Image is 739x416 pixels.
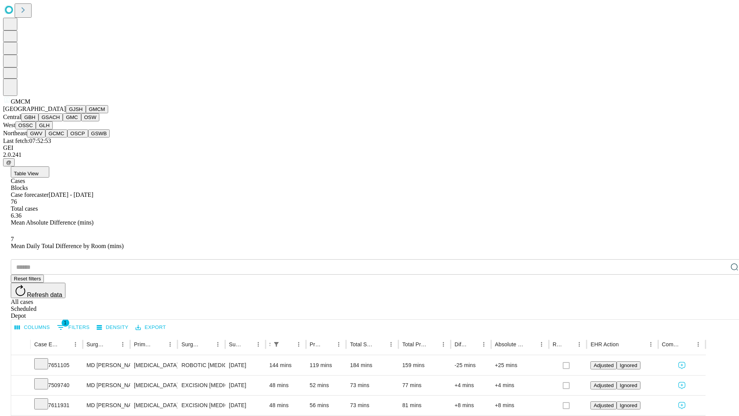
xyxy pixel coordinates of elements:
button: Menu [438,339,449,350]
button: Sort [620,339,630,350]
div: Absolute Difference [495,341,525,347]
button: GWV [27,129,45,138]
div: GEI [3,144,736,151]
div: 48 mins [269,396,302,415]
button: OSW [81,113,100,121]
div: 119 mins [310,356,343,375]
button: Refresh data [11,283,65,298]
div: MD [PERSON_NAME] [PERSON_NAME] Md [87,396,126,415]
button: @ [3,158,15,166]
span: [GEOGRAPHIC_DATA] [3,106,66,112]
button: Menu [253,339,264,350]
div: Total Scheduled Duration [350,341,374,347]
button: Show filters [271,339,282,350]
div: 73 mins [350,376,395,395]
span: Total cases [11,205,38,212]
button: Menu [574,339,585,350]
span: Ignored [620,382,637,388]
button: Sort [154,339,165,350]
button: Sort [107,339,117,350]
span: Ignored [620,362,637,368]
span: Reset filters [14,276,41,282]
button: Expand [15,359,27,372]
span: GMCM [11,98,30,105]
div: 144 mins [269,356,302,375]
span: Adjusted [594,382,614,388]
div: 159 mins [402,356,447,375]
div: MD [PERSON_NAME] [PERSON_NAME] Md [87,356,126,375]
div: [MEDICAL_DATA] [134,396,174,415]
div: Surgeon Name [87,341,106,347]
button: Menu [165,339,176,350]
button: GLH [36,121,52,129]
button: GCMC [45,129,67,138]
div: Surgery Name [181,341,201,347]
span: 6.36 [11,212,22,219]
button: Sort [323,339,333,350]
button: Menu [117,339,128,350]
div: Resolved in EHR [553,341,563,347]
span: Ignored [620,403,637,408]
div: EXCISION [MEDICAL_DATA] LESION EXCEPT [MEDICAL_DATA] TRUNK ETC 3.1 TO 4 CM [181,396,221,415]
span: Adjusted [594,362,614,368]
div: [MEDICAL_DATA] [134,376,174,395]
div: -25 mins [455,356,487,375]
div: 7611931 [34,396,79,415]
span: Mean Daily Total Difference by Room (mins) [11,243,124,249]
button: Menu [536,339,547,350]
span: Northeast [3,130,27,136]
button: Menu [293,339,304,350]
button: Sort [202,339,212,350]
div: 56 mins [310,396,343,415]
div: 52 mins [310,376,343,395]
div: 2.0.241 [3,151,736,158]
div: Surgery Date [229,341,241,347]
div: Case Epic Id [34,341,59,347]
div: ROBOTIC [MEDICAL_DATA] REPAIR [MEDICAL_DATA] INITIAL [181,356,221,375]
button: Select columns [13,322,52,334]
div: [DATE] [229,356,262,375]
button: Menu [645,339,656,350]
div: [DATE] [229,396,262,415]
button: GSWB [88,129,110,138]
button: Sort [468,339,478,350]
button: Sort [563,339,574,350]
button: OSCP [67,129,88,138]
button: Sort [427,339,438,350]
span: Last fetch: 07:52:53 [3,138,51,144]
div: [DATE] [229,376,262,395]
button: Expand [15,399,27,413]
button: Sort [375,339,386,350]
span: 76 [11,198,17,205]
span: 1 [62,319,69,327]
button: Sort [59,339,70,350]
button: GJSH [66,105,86,113]
div: +8 mins [495,396,545,415]
div: MD [PERSON_NAME] [PERSON_NAME] Md [87,376,126,395]
div: +4 mins [455,376,487,395]
span: Case forecaster [11,191,48,198]
div: EXCISION [MEDICAL_DATA] LESION EXCEPT [MEDICAL_DATA] TRUNK ETC 3.1 TO 4 CM [181,376,221,395]
div: 73 mins [350,396,395,415]
div: +8 mins [455,396,487,415]
button: Reset filters [11,275,44,283]
div: 77 mins [402,376,447,395]
div: 184 mins [350,356,395,375]
div: 1 active filter [271,339,282,350]
button: Ignored [617,401,640,409]
button: Density [95,322,130,334]
div: Total Predicted Duration [402,341,426,347]
button: GBH [21,113,38,121]
button: Sort [682,339,693,350]
div: Difference [455,341,467,347]
button: Menu [212,339,223,350]
button: Table View [11,166,49,178]
button: Ignored [617,381,640,389]
span: [DATE] - [DATE] [48,191,93,198]
div: Predicted In Room Duration [310,341,322,347]
button: Adjusted [590,361,617,369]
div: Scheduled In Room Duration [269,341,270,347]
span: 7 [11,236,14,242]
span: Table View [14,171,38,176]
div: 48 mins [269,376,302,395]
